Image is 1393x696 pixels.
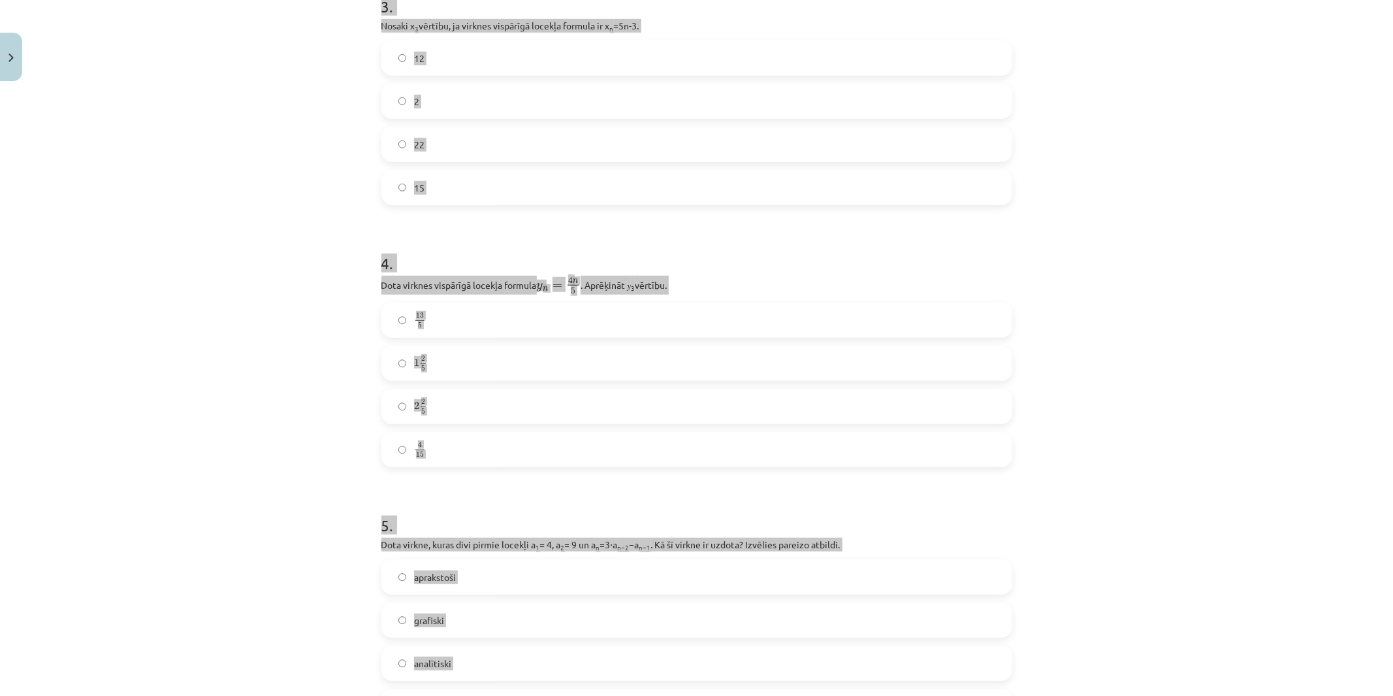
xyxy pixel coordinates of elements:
[381,276,1012,295] p: Dota virknes vispārīgā locekļa formula . Aprēķināt 𝑦 vērtību.
[381,493,1012,534] h1: 5 .
[543,287,549,291] span: n
[381,538,1012,552] p: Dota virkne, kuras divi pirmie locekļi a = 4, a = 9 un a =3⋅a −a . Kā šī virkne ir uzdota? Izvēli...
[561,542,565,552] sub: 2
[414,52,424,65] span: 12
[571,288,575,294] span: 5
[610,24,614,33] sub: n
[416,313,424,319] span: 13
[414,657,451,671] span: analītiski
[381,231,1012,272] h1: 4 .
[398,184,407,192] input: 15
[398,659,407,668] input: analītiski
[631,283,635,293] sub: 3
[414,359,419,367] span: 1
[639,542,651,552] sub: n−1
[536,542,540,552] sub: 1
[418,322,422,328] span: 5
[421,408,425,414] span: 5
[618,542,630,552] sub: n−2
[415,24,419,33] sub: 3
[398,573,407,582] input: aprakstoši
[414,614,444,627] span: grafiski
[573,280,578,284] span: n
[398,141,407,149] input: 22
[381,19,1012,33] p: Nosaki x vērtību, ja virknes vispārīgā locekļa formula ir x =5n-3.
[421,365,425,371] span: 5
[414,95,419,108] span: 2
[421,399,425,405] span: 2
[568,277,573,284] span: 4
[414,571,456,584] span: aprakstoši
[537,283,543,291] span: y
[418,442,422,448] span: 4
[552,284,562,289] span: =
[8,54,14,62] img: icon-close-lesson-0947bae3869378f0d4975bcd49f059093ad1ed9edebbc8119c70593378902aed.svg
[414,181,424,195] span: 15
[416,452,424,457] span: 15
[414,402,419,410] span: 2
[421,356,425,362] span: 2
[398,616,407,625] input: grafiski
[398,97,407,106] input: 2
[398,54,407,63] input: 12
[414,138,424,152] span: 22
[596,542,600,552] sub: n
